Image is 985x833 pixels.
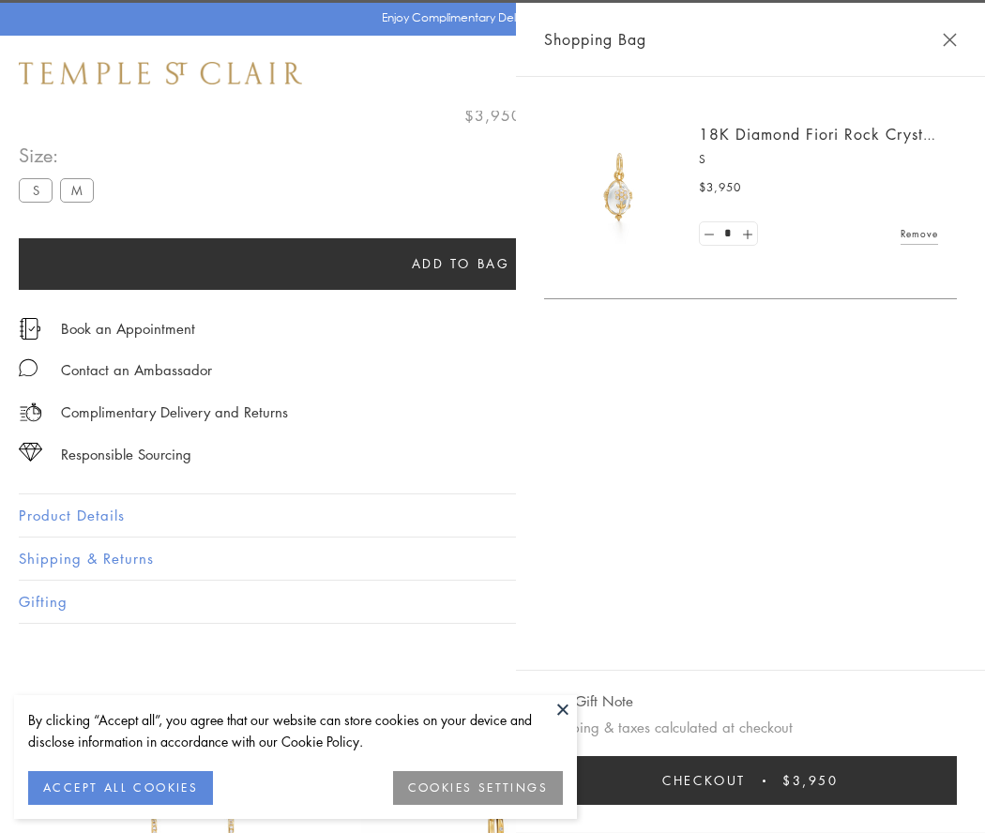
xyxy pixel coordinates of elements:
button: COOKIES SETTINGS [393,771,563,805]
img: icon_sourcing.svg [19,443,42,462]
button: Checkout $3,950 [544,756,957,805]
img: icon_delivery.svg [19,401,42,424]
span: Size: [19,140,101,171]
p: S [699,150,938,169]
div: By clicking “Accept all”, you agree that our website can store cookies on your device and disclos... [28,709,563,752]
a: Set quantity to 2 [737,222,756,246]
label: S [19,178,53,202]
button: Close Shopping Bag [943,33,957,47]
span: $3,950 [782,770,839,791]
button: Shipping & Returns [19,538,966,580]
a: Remove [901,223,938,244]
div: Contact an Ambassador [61,358,212,382]
p: Complimentary Delivery and Returns [61,401,288,424]
span: Shopping Bag [544,27,646,52]
span: Checkout [662,770,746,791]
button: ACCEPT ALL COOKIES [28,771,213,805]
span: $3,950 [464,103,522,128]
div: Responsible Sourcing [61,443,191,466]
a: Book an Appointment [61,318,195,339]
a: Set quantity to 0 [700,222,719,246]
p: Shipping & taxes calculated at checkout [544,716,957,739]
button: Gifting [19,581,966,623]
button: Product Details [19,494,966,537]
button: Add to bag [19,238,902,290]
span: $3,950 [699,178,741,197]
button: Add Gift Note [544,689,633,713]
img: icon_appointment.svg [19,318,41,340]
img: Temple St. Clair [19,62,302,84]
img: MessageIcon-01_2.svg [19,358,38,377]
img: P51889-E11FIORI [563,131,675,244]
span: Add to bag [412,253,510,274]
h3: You May Also Like [47,690,938,720]
p: Enjoy Complimentary Delivery & Returns [382,8,595,27]
label: M [60,178,94,202]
